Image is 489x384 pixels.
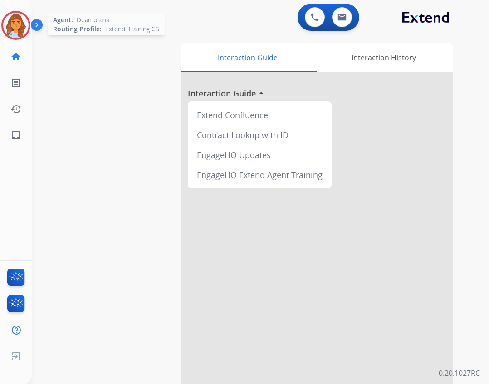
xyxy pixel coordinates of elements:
[3,13,29,38] img: avatar
[10,51,21,62] mat-icon: home
[439,368,480,379] p: 0.20.1027RC
[53,15,73,24] span: Agent:
[105,24,159,34] span: Extend_Training CS
[191,165,328,185] div: EngageHQ Extend Agent Training
[191,125,328,145] div: Contract Lookup with ID
[191,105,328,125] div: Extend Confluence
[10,77,21,88] mat-icon: list_alt
[181,43,314,72] div: Interaction Guide
[10,130,21,141] mat-icon: inbox
[10,104,21,115] mat-icon: history
[191,145,328,165] div: EngageHQ Updates
[53,24,102,34] span: Routing Profile:
[314,43,453,72] div: Interaction History
[77,15,109,24] span: Deambrana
